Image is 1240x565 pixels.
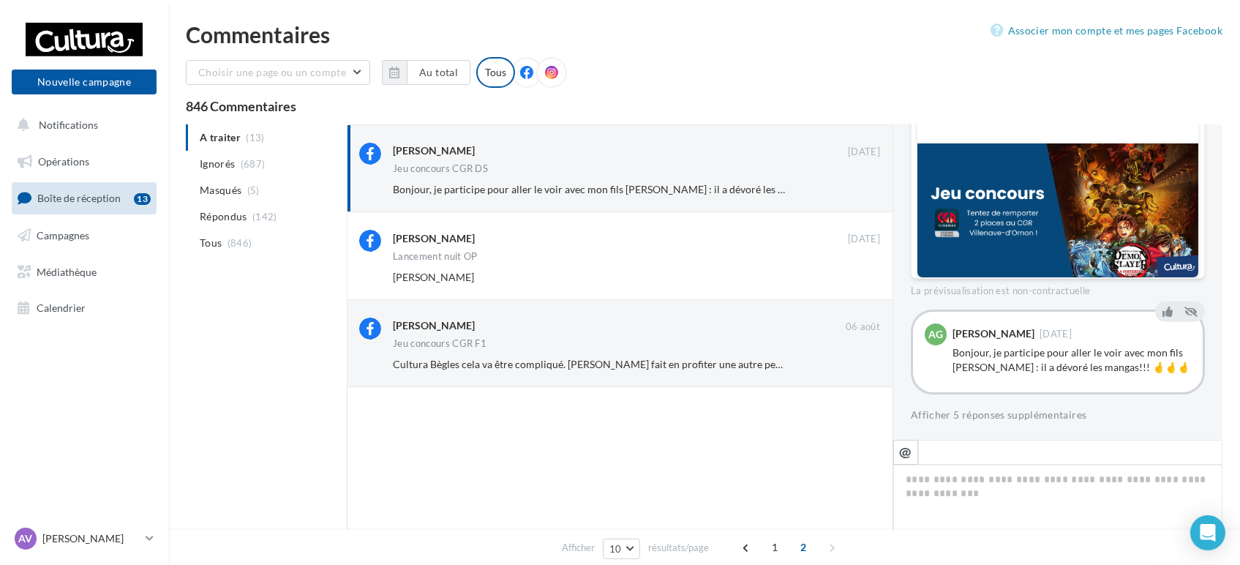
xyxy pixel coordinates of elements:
span: Médiathèque [37,265,97,277]
span: Bonjour, je participe pour aller le voir avec mon fils [PERSON_NAME] : il a dévoré les mangas!!! 🤞🤞🤞 [393,183,863,195]
button: @ [893,440,918,465]
span: Tous [200,236,222,250]
div: La prévisualisation est non-contractuelle [911,279,1205,298]
div: [PERSON_NAME] [393,318,475,333]
div: Jeu concours CGR DS [393,164,488,173]
i: @ [900,445,912,458]
button: Nouvelle campagne [12,70,157,94]
span: (687) [241,158,266,170]
span: Boîte de réception [37,192,121,204]
span: [DATE] [1040,329,1072,339]
button: 10 [603,539,640,559]
div: Tous [476,57,515,88]
div: [PERSON_NAME] [393,143,475,158]
a: Campagnes [9,220,159,251]
span: Masqués [200,183,241,198]
span: Calendrier [37,302,86,314]
div: Lancement nuit OP [393,252,478,261]
span: résultats/page [648,541,709,555]
button: Au total [407,60,470,85]
span: (5) [247,184,260,196]
div: Open Intercom Messenger [1190,515,1225,550]
button: Choisir une page ou un compte [186,60,370,85]
span: 10 [609,543,622,555]
p: [PERSON_NAME] [42,531,140,546]
span: Afficher [562,541,595,555]
span: Cultura Bègles cela va être compliqué. [PERSON_NAME] fait en profiter une autre personne. [393,358,809,370]
button: Au total [382,60,470,85]
a: Médiathèque [9,257,159,288]
span: [DATE] [848,233,880,246]
div: [PERSON_NAME] [393,231,475,246]
span: [PERSON_NAME] [393,271,474,283]
button: Notifications [9,110,154,141]
a: Associer mon compte et mes pages Facebook [991,22,1222,40]
span: Notifications [39,119,98,131]
span: [DATE] [848,146,880,159]
span: AV [19,531,33,546]
span: Campagnes [37,229,89,242]
span: Répondus [200,209,247,224]
div: Bonjour, je participe pour aller le voir avec mon fils [PERSON_NAME] : il a dévoré les mangas!!! 🤞🤞🤞 [952,345,1191,375]
span: 06 août [846,321,880,334]
span: AG [928,327,943,342]
a: Calendrier [9,293,159,323]
button: Afficher 5 réponses supplémentaires [911,406,1086,424]
a: Opérations [9,146,159,177]
span: 2 [792,536,815,559]
span: Opérations [38,155,89,168]
div: [PERSON_NAME] [952,329,1034,339]
a: AV [PERSON_NAME] [12,525,157,553]
span: (142) [252,211,277,222]
a: Boîte de réception13 [9,182,159,214]
span: 1 [763,536,786,559]
span: Ignorés [200,157,235,171]
div: Commentaires [186,23,1222,45]
span: Choisir une page ou un compte [198,66,346,78]
div: Jeu concours CGR F1 [393,339,486,348]
div: 846 Commentaires [186,100,1222,113]
div: 13 [134,193,151,205]
span: (846) [228,237,252,249]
